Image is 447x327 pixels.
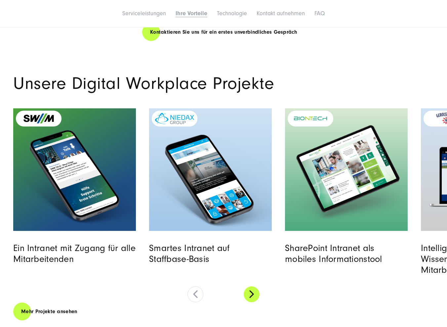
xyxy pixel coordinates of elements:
h2: Unsere Digital Workplace Projekte [13,75,434,92]
a: Read full post: Niedax Group | Intranet | SUNZINET [149,108,272,231]
img: SWM.svg [22,113,55,124]
a: Ihre Vorteile [176,10,207,17]
a: Ein Intranet mit Zugang für alle Mitarbeitenden [13,243,136,264]
a: Kontaktieren Sie uns für ein erstes unverbindliches Gespräch [142,23,305,42]
img: ipad-mask.png [285,108,408,231]
a: Serviceleistungen [122,10,166,17]
a: Smartes Intranet auf Staffbase-Basis [149,243,230,264]
img: logo_biontech [294,117,327,120]
a: Technologie [217,10,247,17]
a: Kontakt aufnehmen [257,10,305,17]
img: logo_niedaxgroup [155,113,194,125]
a: Read full post: Stadtwerke München (SWM) | Intranet | SUNZINET [13,108,136,231]
a: Mehr Projekte ansehen [13,302,85,321]
img: placeholder-phone-border.png [118,121,303,239]
a: FAQ [314,10,325,17]
a: Read full post: BioNTech | Intranet | SUNZINET [285,108,408,231]
a: SharePoint Intranet als mobiles Informationstool [285,243,382,264]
